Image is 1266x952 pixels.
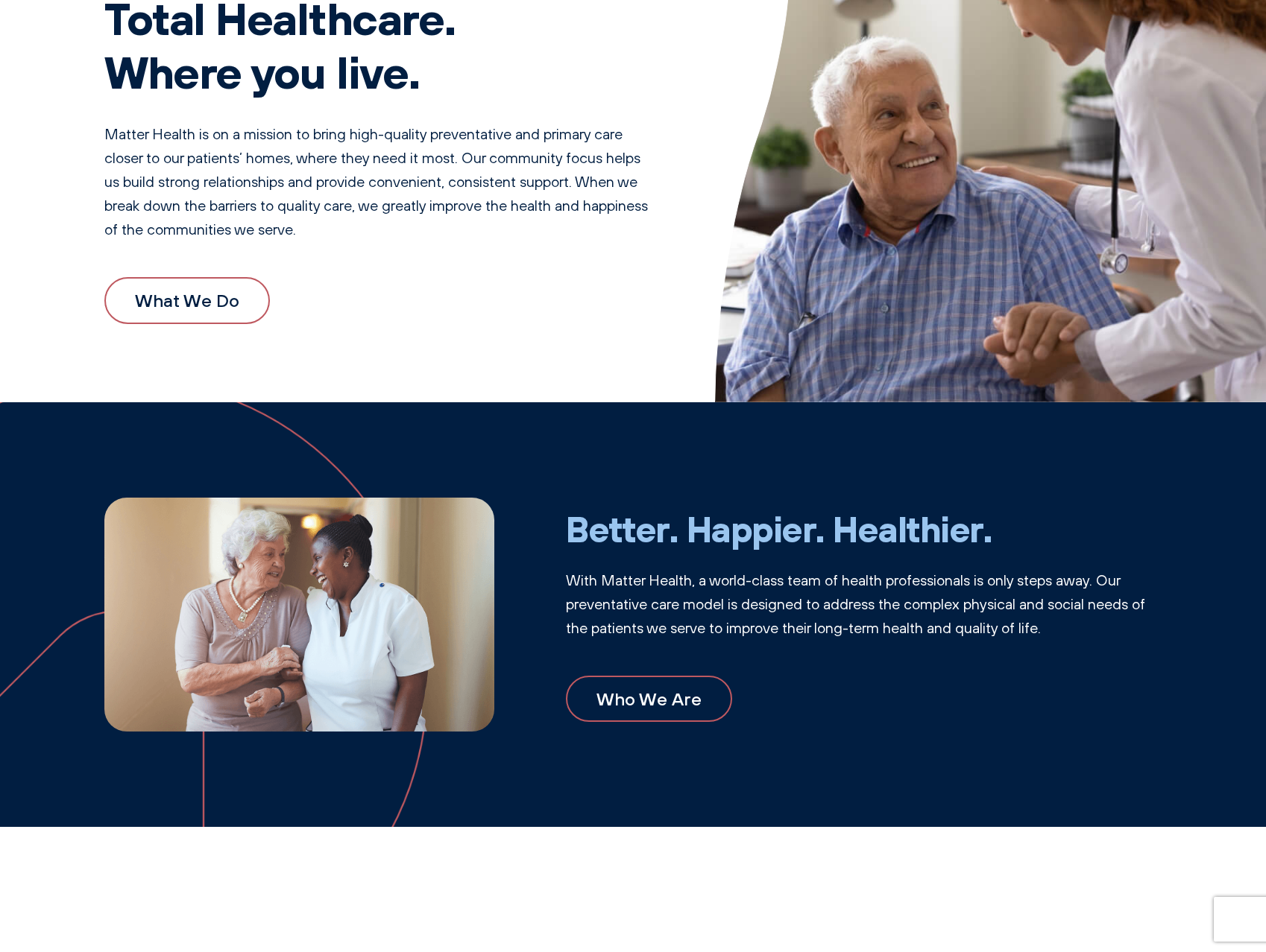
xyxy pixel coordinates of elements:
[566,507,1162,550] h2: Better. Happier. Healthier.
[566,568,1162,640] p: With Matter Health, a world-class team of health professionals is only steps away. Our preventati...
[104,122,655,241] p: Matter Health is on a mission to bring high-quality preventative and primary care closer to our p...
[104,277,270,323] a: What We Do
[566,676,732,722] a: Who We Are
